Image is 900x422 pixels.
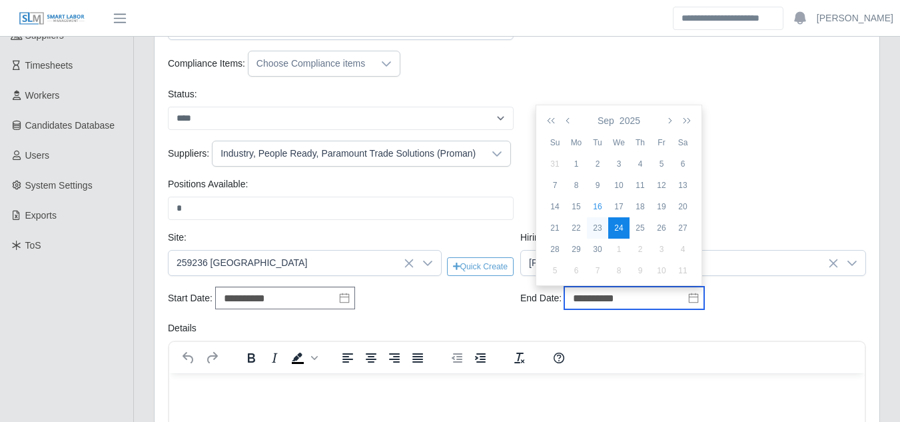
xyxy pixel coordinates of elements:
[566,153,587,175] td: 2025-09-01
[630,239,651,260] td: 2025-10-02
[25,240,41,251] span: ToS
[587,243,608,255] div: 30
[630,265,651,277] div: 9
[544,243,566,255] div: 28
[168,57,245,71] label: Compliance Items:
[651,265,672,277] div: 10
[469,349,492,367] button: Increase indent
[608,243,630,255] div: 1
[630,158,651,170] div: 4
[672,265,693,277] div: 11
[672,217,693,239] td: 2025-09-27
[587,265,608,277] div: 7
[240,349,262,367] button: Bold
[608,201,630,213] div: 17
[544,196,566,217] td: 2025-09-14
[25,90,60,101] span: Workers
[544,265,566,277] div: 5
[672,158,693,170] div: 6
[630,222,651,234] div: 25
[566,217,587,239] td: 2025-09-22
[608,158,630,170] div: 3
[608,179,630,191] div: 10
[608,222,630,234] div: 24
[651,260,672,281] td: 2025-10-10
[672,153,693,175] td: 2025-09-06
[544,217,566,239] td: 2025-09-21
[177,349,200,367] button: Undo
[672,260,693,281] td: 2025-10-11
[630,201,651,213] div: 18
[608,217,630,239] td: 2025-09-24
[587,153,608,175] td: 2025-09-02
[587,196,608,217] td: 2025-09-16
[520,291,562,305] label: End Date:
[168,177,248,191] label: Positions Available:
[587,217,608,239] td: 2025-09-23
[544,222,566,234] div: 21
[587,222,608,234] div: 23
[25,210,57,221] span: Exports
[544,239,566,260] td: 2025-09-28
[520,231,587,245] label: Hiring Manager:
[383,349,406,367] button: Align right
[630,196,651,217] td: 2025-09-18
[11,11,685,55] body: Rich Text Area. Press ALT-0 for help.
[651,222,672,234] div: 26
[544,153,566,175] td: 2025-08-31
[25,180,93,191] span: System Settings
[566,196,587,217] td: 2025-09-15
[630,179,651,191] div: 11
[168,321,197,335] label: Details
[25,60,73,71] span: Timesheets
[263,349,286,367] button: Italic
[672,132,693,153] th: Sa
[566,158,587,170] div: 1
[169,251,414,275] span: 259236 HCA Methodist Hospital
[587,239,608,260] td: 2025-09-30
[651,217,672,239] td: 2025-09-26
[672,196,693,217] td: 2025-09-20
[587,175,608,196] td: 2025-09-09
[587,201,608,213] div: 16
[168,147,209,161] label: Suppliers:
[566,132,587,153] th: Mo
[544,158,566,170] div: 31
[587,260,608,281] td: 2025-10-07
[608,265,630,277] div: 8
[651,175,672,196] td: 2025-09-12
[608,132,630,153] th: We
[651,132,672,153] th: Fr
[587,132,608,153] th: Tu
[286,349,320,367] div: Background color Black
[608,175,630,196] td: 2025-09-10
[672,222,693,234] div: 27
[544,175,566,196] td: 2025-09-07
[544,260,566,281] td: 2025-10-05
[651,196,672,217] td: 2025-09-19
[608,239,630,260] td: 2025-10-01
[548,349,570,367] button: Help
[25,150,50,161] span: Users
[25,120,115,131] span: Candidates Database
[672,239,693,260] td: 2025-10-04
[447,257,514,276] button: Quick Create
[651,239,672,260] td: 2025-10-03
[672,201,693,213] div: 20
[617,109,643,132] button: 2025
[19,11,85,26] img: SLM Logo
[566,265,587,277] div: 6
[630,217,651,239] td: 2025-09-25
[608,153,630,175] td: 2025-09-03
[672,179,693,191] div: 13
[630,243,651,255] div: 2
[566,243,587,255] div: 29
[168,87,197,101] label: Status:
[630,260,651,281] td: 2025-10-09
[566,239,587,260] td: 2025-09-29
[630,132,651,153] th: Th
[168,231,187,245] label: Site:
[566,222,587,234] div: 22
[651,153,672,175] td: 2025-09-05
[544,201,566,213] div: 14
